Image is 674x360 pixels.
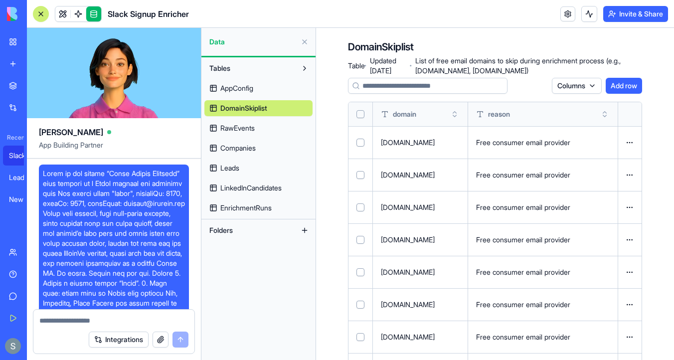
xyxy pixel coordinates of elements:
[348,40,414,54] h4: DomainSkiplist
[204,160,313,176] a: Leads
[220,163,239,173] span: Leads
[220,83,253,93] span: AppConfig
[381,170,460,180] p: [DOMAIN_NAME]
[364,58,366,74] span: ·
[476,138,610,148] p: Free consumer email provider
[204,180,313,196] a: LinkedInCandidates
[415,56,642,76] span: List of free email domains to skip during enrichment process (e.g., [DOMAIN_NAME], [DOMAIN_NAME])
[356,301,364,309] button: Select row
[209,63,230,73] span: Tables
[108,8,189,20] span: Slack Signup Enricher
[606,78,642,94] button: Add row
[450,109,460,119] button: Toggle sort
[603,6,668,22] button: Invite & Share
[3,146,43,166] a: Slack Signup Enricher
[622,135,638,151] button: Open menu
[39,140,189,158] span: App Building Partner
[39,126,103,138] span: [PERSON_NAME]
[9,173,37,182] div: Lead Enrichment Hub
[381,235,460,245] p: [DOMAIN_NAME]
[9,151,37,161] div: Slack Signup Enricher
[220,123,255,133] span: RawEvents
[488,109,510,119] span: reason
[3,168,43,187] a: Lead Enrichment Hub
[393,109,416,119] span: domain
[552,78,602,94] button: Columns
[89,332,149,348] button: Integrations
[220,183,282,193] span: LinkedInCandidates
[356,236,364,244] button: Select row
[622,264,638,280] button: Open menu
[370,56,405,76] span: Updated [DATE]
[3,189,43,209] a: New App
[204,222,297,238] button: Folders
[3,134,24,142] span: Recent
[476,170,610,180] p: Free consumer email provider
[220,103,267,113] span: DomainSkiplist
[476,202,610,212] p: Free consumer email provider
[220,143,256,153] span: Companies
[622,167,638,183] button: Open menu
[204,80,313,96] a: AppConfig
[409,58,411,74] span: ·
[356,203,364,211] button: Select row
[7,7,69,21] img: logo
[9,194,37,204] div: New App
[622,199,638,215] button: Open menu
[476,300,610,310] p: Free consumer email provider
[381,332,460,342] p: [DOMAIN_NAME]
[204,100,313,116] a: DomainSkiplist
[356,139,364,147] button: Select row
[622,232,638,248] button: Open menu
[356,110,364,118] button: Select all
[348,61,360,71] span: Table
[381,202,460,212] p: [DOMAIN_NAME]
[220,203,272,213] span: EnrichmentRuns
[356,268,364,276] button: Select row
[5,338,21,354] img: ACg8ocKnDTHbS00rqwWSHQfXf8ia04QnQtz5EDX_Ef5UNrjqV-k=s96-c
[476,235,610,245] p: Free consumer email provider
[209,225,233,235] span: Folders
[209,37,297,47] span: Data
[600,109,610,119] button: Toggle sort
[476,332,610,342] p: Free consumer email provider
[356,171,364,179] button: Select row
[204,60,297,76] button: Tables
[476,267,610,277] p: Free consumer email provider
[204,140,313,156] a: Companies
[204,120,313,136] a: RawEvents
[204,200,313,216] a: EnrichmentRuns
[622,297,638,313] button: Open menu
[622,329,638,345] button: Open menu
[381,300,460,310] p: [DOMAIN_NAME]
[381,267,460,277] p: [DOMAIN_NAME]
[381,138,460,148] p: [DOMAIN_NAME]
[356,333,364,341] button: Select row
